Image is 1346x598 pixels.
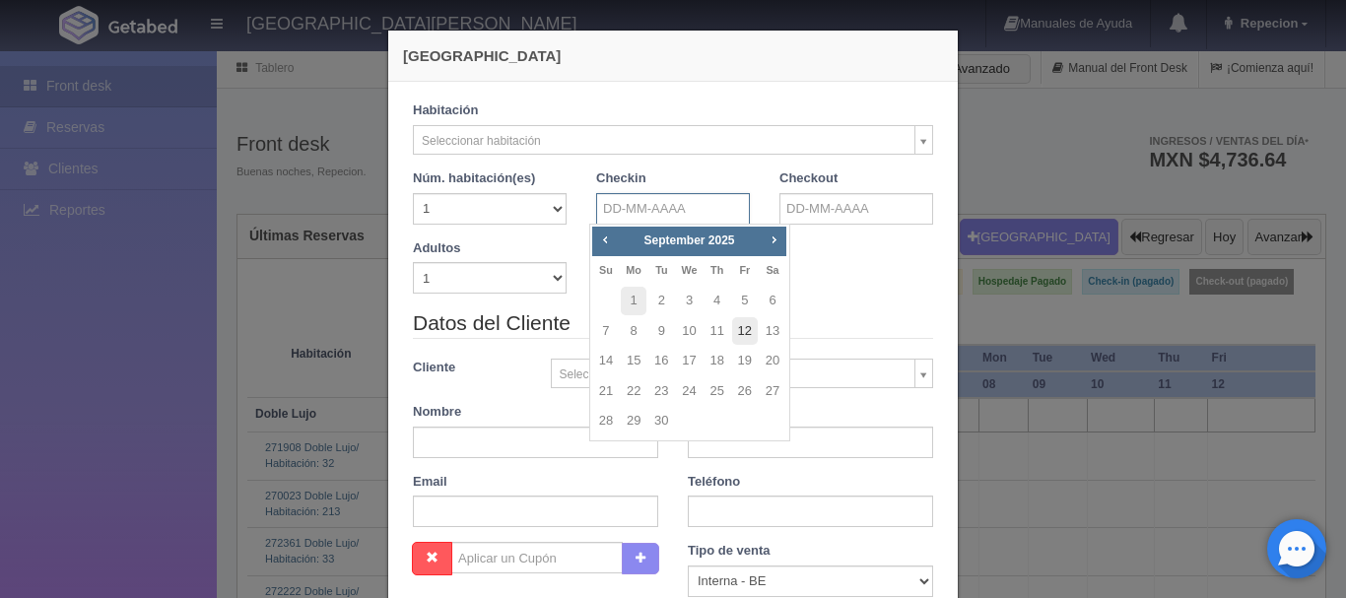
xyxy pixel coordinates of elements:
[739,264,750,276] span: Friday
[621,377,646,406] a: 22
[655,264,667,276] span: Tuesday
[766,232,781,247] span: Next
[594,229,616,250] a: Prev
[593,407,619,435] a: 28
[413,101,478,120] label: Habitación
[560,360,908,389] span: Seleccionar / Crear cliente
[451,542,623,573] input: Aplicar un Cupón
[732,347,758,375] a: 19
[413,169,535,188] label: Núm. habitación(es)
[643,233,705,247] span: September
[403,45,943,66] h4: [GEOGRAPHIC_DATA]
[688,473,740,492] label: Teléfono
[648,407,674,435] a: 30
[599,264,613,276] span: Sunday
[779,169,838,188] label: Checkout
[648,347,674,375] a: 16
[413,125,933,155] a: Seleccionar habitación
[766,264,778,276] span: Saturday
[705,377,730,406] a: 25
[764,229,785,250] a: Next
[621,347,646,375] a: 15
[621,287,646,315] a: 1
[710,264,723,276] span: Thursday
[760,347,785,375] a: 20
[413,403,461,422] label: Nombre
[597,232,613,247] span: Prev
[705,317,730,346] a: 11
[422,126,907,156] span: Seleccionar habitación
[593,347,619,375] a: 14
[413,308,933,339] legend: Datos del Cliente
[648,317,674,346] a: 9
[551,359,934,388] a: Seleccionar / Crear cliente
[688,542,771,561] label: Tipo de venta
[760,377,785,406] a: 27
[413,239,460,258] label: Adultos
[596,169,646,188] label: Checkin
[732,317,758,346] a: 12
[413,473,447,492] label: Email
[760,287,785,315] a: 6
[648,287,674,315] a: 2
[732,377,758,406] a: 26
[681,264,697,276] span: Wednesday
[648,377,674,406] a: 23
[621,317,646,346] a: 8
[626,264,641,276] span: Monday
[732,287,758,315] a: 5
[676,317,702,346] a: 10
[779,193,933,225] input: DD-MM-AAAA
[705,287,730,315] a: 4
[676,287,702,315] a: 3
[596,193,750,225] input: DD-MM-AAAA
[676,347,702,375] a: 17
[705,347,730,375] a: 18
[708,233,735,247] span: 2025
[760,317,785,346] a: 13
[621,407,646,435] a: 29
[398,359,536,377] label: Cliente
[593,317,619,346] a: 7
[676,377,702,406] a: 24
[593,377,619,406] a: 21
